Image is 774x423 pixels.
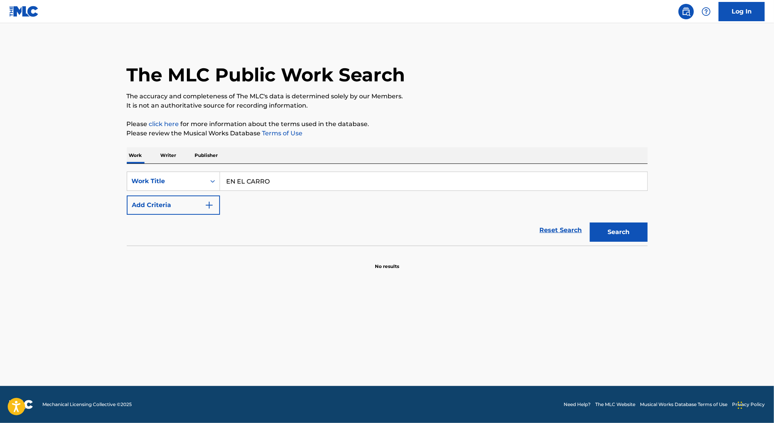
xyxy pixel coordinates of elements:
[564,401,591,408] a: Need Help?
[9,6,39,17] img: MLC Logo
[158,147,179,163] p: Writer
[719,2,765,21] a: Log In
[536,222,586,239] a: Reset Search
[132,177,201,186] div: Work Title
[127,129,648,138] p: Please review the Musical Works Database
[127,172,648,246] form: Search Form
[261,130,303,137] a: Terms of Use
[678,4,694,19] a: Public Search
[127,101,648,110] p: It is not an authoritative source for recording information.
[595,401,635,408] a: The MLC Website
[590,222,648,242] button: Search
[735,386,774,423] iframe: Chat Widget
[9,400,33,409] img: logo
[127,92,648,101] p: The accuracy and completeness of The MLC's data is determined solely by our Members.
[738,394,742,417] div: Drag
[640,401,727,408] a: Musical Works Database Terms of Use
[42,401,132,408] span: Mechanical Licensing Collective © 2025
[205,201,214,210] img: 9d2ae6d4665cec9f34b9.svg
[127,63,405,86] h1: The MLC Public Work Search
[149,120,179,128] a: click here
[698,4,714,19] div: Help
[193,147,220,163] p: Publisher
[702,7,711,16] img: help
[127,120,648,129] p: Please for more information about the terms used in the database.
[127,195,220,215] button: Add Criteria
[127,147,144,163] p: Work
[682,7,691,16] img: search
[375,254,399,270] p: No results
[732,401,765,408] a: Privacy Policy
